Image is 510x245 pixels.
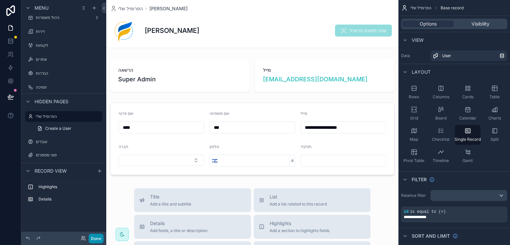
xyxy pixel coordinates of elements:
[428,125,454,145] button: Checklist
[35,168,67,174] span: Record view
[401,125,427,145] button: Map
[36,85,101,90] label: תמיכה
[36,71,101,76] label: הגדרות
[410,209,446,214] span: is equal to (=)
[463,158,473,163] span: Gantt
[25,40,102,51] a: לקוחות
[420,21,437,27] span: Options
[433,158,449,163] span: Timeline
[401,82,427,102] button: Rows
[89,234,104,243] button: Done
[462,94,473,100] span: Cards
[110,5,143,12] a: הפרופיל שלי
[490,137,499,142] span: Split
[412,69,431,75] span: Layout
[39,197,100,202] label: Details
[118,5,143,12] span: הפרופיל שלי
[36,29,101,34] label: דירות
[25,54,102,65] a: אתרים
[36,15,92,20] label: ניהול משמרות
[401,146,427,166] button: Pivot Table
[21,179,106,211] div: scrollable content
[35,98,68,105] span: Hidden pages
[45,126,71,131] span: Create a User
[430,50,507,61] a: User
[455,104,480,123] button: Calendar
[432,137,450,142] span: Checklist
[471,21,489,27] span: Visibility
[36,152,101,158] label: סוגי מסמכים
[25,68,102,79] a: הגדרות
[33,123,102,134] a: Create a User
[36,114,98,119] label: הפרופיל שלי
[36,139,101,144] label: עובדים
[459,116,476,121] span: Calendar
[428,82,454,102] button: Columns
[145,26,199,35] h1: [PERSON_NAME]
[412,176,427,183] span: Filter
[25,136,102,147] a: עובדים
[25,12,102,23] a: ניהול משמרות
[412,233,450,239] span: Sort And Limit
[482,104,507,123] button: Charts
[489,94,500,100] span: Table
[36,57,101,62] label: אתרים
[403,158,424,163] span: Pivot Table
[455,137,481,142] span: Single Record
[428,104,454,123] button: Board
[409,94,419,100] span: Rows
[36,43,101,48] label: לקוחות
[455,125,480,145] button: Single Record
[455,146,480,166] button: Gantt
[433,94,449,100] span: Columns
[410,5,431,11] span: הפרופיל שלי
[442,53,451,58] span: User
[25,26,102,37] a: דירות
[412,37,424,43] span: View
[25,82,102,93] a: תמיכה
[25,150,102,160] a: סוגי מסמכים
[149,5,188,12] a: [PERSON_NAME]
[435,116,447,121] span: Board
[401,104,427,123] button: Grid
[404,209,408,214] span: id
[455,82,480,102] button: Cards
[39,184,100,190] label: Highlights
[428,146,454,166] button: Timeline
[488,116,501,121] span: Charts
[410,116,418,121] span: Grid
[25,111,102,122] a: הפרופיל שלי
[482,82,507,102] button: Table
[410,137,418,142] span: Map
[35,5,48,11] span: Menu
[441,5,464,11] span: Base record
[401,193,428,198] label: Relative filter
[482,125,507,145] button: Split
[401,53,428,58] label: Data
